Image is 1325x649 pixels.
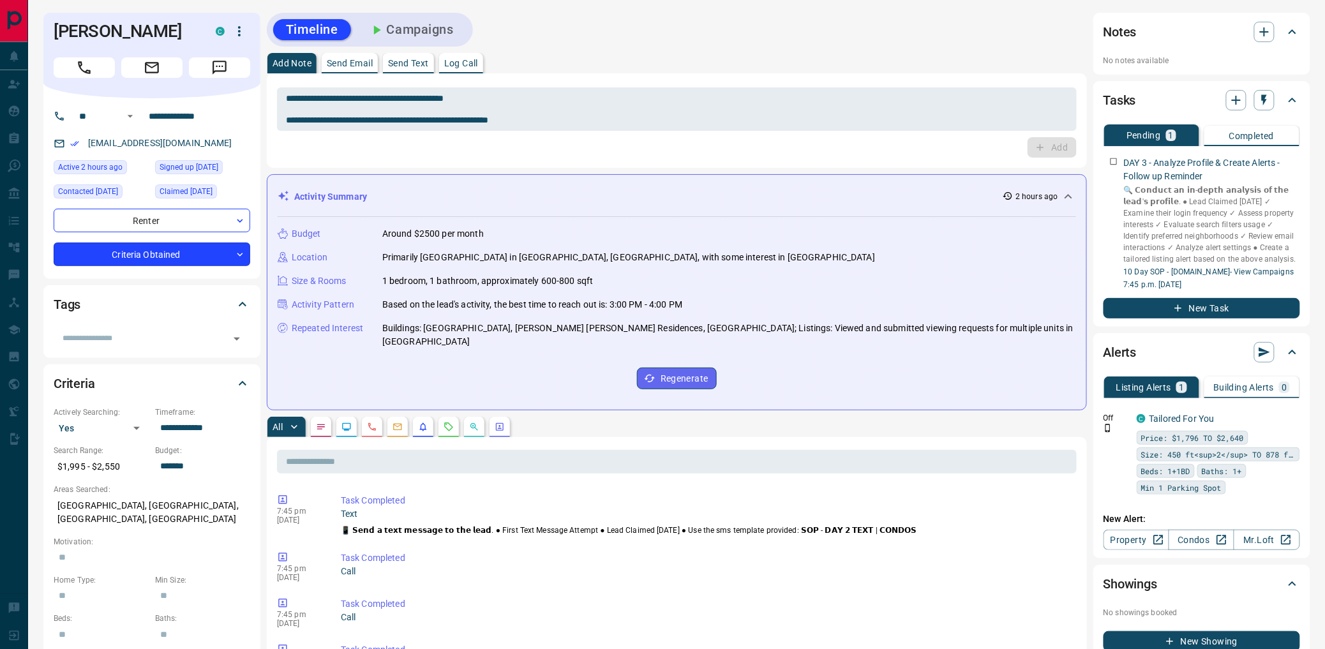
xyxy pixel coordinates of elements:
[1124,267,1294,276] a: 10 Day SOP - [DOMAIN_NAME]- View Campaigns
[1213,383,1274,392] p: Building Alerts
[341,525,1072,536] p: 📱 𝗦𝗲𝗻𝗱 𝗮 𝘁𝗲𝘅𝘁 𝗺𝗲𝘀𝘀𝗮𝗴𝗲 𝘁𝗼 𝘁𝗵𝗲 𝗹𝗲𝗮𝗱. ● First Text Message Attempt ● Lead Claimed [DATE] ● Use the s...
[316,422,326,432] svg: Notes
[88,138,232,148] a: [EMAIL_ADDRESS][DOMAIN_NAME]
[341,551,1072,565] p: Task Completed
[1104,55,1300,66] p: No notes available
[1202,465,1242,477] span: Baths: 1+
[54,418,149,438] div: Yes
[1104,85,1300,116] div: Tasks
[155,160,250,178] div: Mon Jun 30 2025
[54,407,149,418] p: Actively Searching:
[277,507,322,516] p: 7:45 pm
[277,619,322,628] p: [DATE]
[216,27,225,36] div: condos.ca
[327,59,373,68] p: Send Email
[54,484,250,495] p: Areas Searched:
[1137,414,1146,423] div: condos.ca
[155,184,250,202] div: Wed Jul 23 2025
[1104,530,1169,550] a: Property
[1104,574,1158,594] h2: Showings
[278,185,1076,209] div: Activity Summary2 hours ago
[1104,22,1137,42] h2: Notes
[277,573,322,582] p: [DATE]
[1141,481,1222,494] span: Min 1 Parking Spot
[294,190,367,204] p: Activity Summary
[1149,414,1215,424] a: Tailored For You
[444,422,454,432] svg: Requests
[1234,530,1299,550] a: Mr.Loft
[382,251,875,264] p: Primarily [GEOGRAPHIC_DATA] in [GEOGRAPHIC_DATA], [GEOGRAPHIC_DATA], with some interest in [GEOGR...
[54,57,115,78] span: Call
[54,368,250,399] div: Criteria
[637,368,717,389] button: Regenerate
[1116,383,1172,392] p: Listing Alerts
[54,495,250,530] p: [GEOGRAPHIC_DATA], [GEOGRAPHIC_DATA], [GEOGRAPHIC_DATA], [GEOGRAPHIC_DATA]
[54,242,250,266] div: Criteria Obtained
[1104,607,1300,618] p: No showings booked
[292,227,321,241] p: Budget
[1124,279,1300,290] p: 7:45 p.m. [DATE]
[292,298,354,311] p: Activity Pattern
[1141,431,1244,444] span: Price: $1,796 TO $2,640
[54,160,149,178] div: Sat Sep 13 2025
[54,21,197,41] h1: [PERSON_NAME]
[277,516,322,525] p: [DATE]
[58,185,118,198] span: Contacted [DATE]
[1104,569,1300,599] div: Showings
[277,610,322,619] p: 7:45 pm
[155,407,250,418] p: Timeframe:
[418,422,428,432] svg: Listing Alerts
[1282,383,1287,392] p: 0
[1104,17,1300,47] div: Notes
[444,59,478,68] p: Log Call
[160,161,218,174] span: Signed up [DATE]
[1127,131,1161,140] p: Pending
[292,251,327,264] p: Location
[1124,156,1300,183] p: DAY 3 - Analyze Profile & Create Alerts - Follow up Reminder
[121,57,183,78] span: Email
[54,373,95,394] h2: Criteria
[1104,412,1129,424] p: Off
[1104,337,1300,368] div: Alerts
[382,227,484,241] p: Around $2500 per month
[273,59,311,68] p: Add Note
[54,294,80,315] h2: Tags
[123,108,138,124] button: Open
[160,185,213,198] span: Claimed [DATE]
[189,57,250,78] span: Message
[495,422,505,432] svg: Agent Actions
[382,274,593,288] p: 1 bedroom, 1 bathroom, approximately 600-800 sqft
[393,422,403,432] svg: Emails
[54,445,149,456] p: Search Range:
[341,597,1072,611] p: Task Completed
[155,445,250,456] p: Budget:
[292,322,363,335] p: Repeated Interest
[273,19,351,40] button: Timeline
[58,161,123,174] span: Active 2 hours ago
[382,298,682,311] p: Based on the lead's activity, the best time to reach out is: 3:00 PM - 4:00 PM
[367,422,377,432] svg: Calls
[54,456,149,477] p: $1,995 - $2,550
[382,322,1076,348] p: Buildings: [GEOGRAPHIC_DATA], [PERSON_NAME] [PERSON_NAME] Residences, [GEOGRAPHIC_DATA]; Listings...
[54,613,149,624] p: Beds:
[54,184,149,202] div: Fri Jul 25 2025
[1179,383,1184,392] p: 1
[228,330,246,348] button: Open
[54,574,149,586] p: Home Type:
[1104,342,1137,362] h2: Alerts
[1104,90,1136,110] h2: Tasks
[1141,448,1296,461] span: Size: 450 ft<sup>2</sup> TO 878 ft<sup>2</sup>
[341,565,1072,578] p: Call
[273,422,283,431] p: All
[54,209,250,232] div: Renter
[1169,131,1174,140] p: 1
[341,422,352,432] svg: Lead Browsing Activity
[341,507,1072,521] p: Text
[54,536,250,548] p: Motivation:
[1104,424,1112,433] svg: Push Notification Only
[1104,512,1300,526] p: New Alert:
[1104,298,1300,318] button: New Task
[1229,131,1275,140] p: Completed
[1169,530,1234,550] a: Condos
[356,19,467,40] button: Campaigns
